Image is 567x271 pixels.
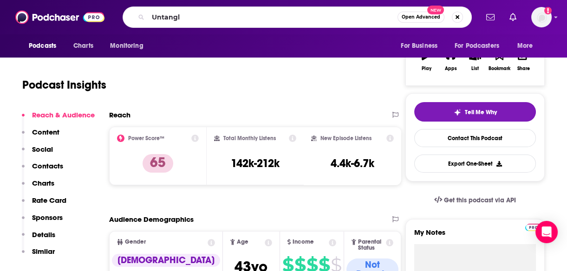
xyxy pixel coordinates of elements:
a: Show notifications dropdown [482,9,498,25]
p: Details [32,230,55,239]
button: Rate Card [22,196,66,213]
span: Podcasts [29,39,56,52]
a: Pro website [525,222,541,231]
span: Parental Status [358,239,385,251]
button: Reach & Audience [22,110,95,128]
a: Get this podcast via API [427,189,523,212]
span: Income [293,239,314,245]
button: Bookmark [487,44,511,77]
button: Contacts [22,161,63,179]
span: Monitoring [110,39,143,52]
button: tell me why sparkleTell Me Why [414,102,536,122]
button: Details [22,230,55,247]
h2: Total Monthly Listens [223,135,276,142]
button: Export One-Sheet [414,155,536,173]
p: Sponsors [32,213,63,222]
button: open menu [511,37,545,55]
button: Social [22,145,53,162]
img: tell me why sparkle [454,109,461,116]
button: List [463,44,487,77]
button: open menu [449,37,513,55]
p: 65 [143,154,173,173]
svg: Add a profile image [544,7,552,14]
div: Search podcasts, credits, & more... [123,6,472,28]
h2: New Episode Listens [320,135,371,142]
div: [DEMOGRAPHIC_DATA] [112,254,220,267]
div: Bookmark [489,66,510,71]
span: For Podcasters [455,39,499,52]
button: Apps [438,44,463,77]
a: Show notifications dropdown [506,9,520,25]
h3: 142k-212k [231,156,280,170]
h2: Reach [109,110,130,119]
span: Open Advanced [402,15,440,19]
button: Show profile menu [531,7,552,27]
h1: Podcast Insights [22,78,106,92]
button: Similar [22,247,55,264]
a: Contact This Podcast [414,129,536,147]
button: Open AdvancedNew [398,12,444,23]
span: Logged in as megcassidy [531,7,552,27]
div: Apps [445,66,457,71]
span: Get this podcast via API [444,196,516,204]
p: Similar [32,247,55,256]
img: User Profile [531,7,552,27]
span: Age [237,239,248,245]
p: Charts [32,179,54,187]
p: Social [32,145,53,154]
button: Play [414,44,438,77]
img: Podchaser - Follow, Share and Rate Podcasts [15,8,104,26]
button: Share [512,44,536,77]
h3: 4.4k-6.7k [331,156,374,170]
p: Content [32,128,59,136]
span: More [517,39,533,52]
button: open menu [22,37,68,55]
span: Tell Me Why [465,109,497,116]
div: Open Intercom Messenger [535,221,558,243]
button: Sponsors [22,213,63,230]
p: Contacts [32,161,63,170]
button: Charts [22,179,54,196]
h2: Power Score™ [128,135,164,142]
div: Share [517,66,530,71]
h2: Audience Demographics [109,215,194,224]
p: Reach & Audience [32,110,95,119]
button: Content [22,128,59,145]
div: Play [422,66,431,71]
input: Search podcasts, credits, & more... [148,10,398,25]
span: For Business [401,39,437,52]
p: Rate Card [32,196,66,205]
label: My Notes [414,228,536,244]
a: Charts [67,37,99,55]
button: open menu [394,37,449,55]
span: New [427,6,444,14]
img: Podchaser Pro [525,224,541,231]
button: open menu [104,37,155,55]
span: Charts [73,39,93,52]
span: Gender [125,239,146,245]
div: List [471,66,479,71]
